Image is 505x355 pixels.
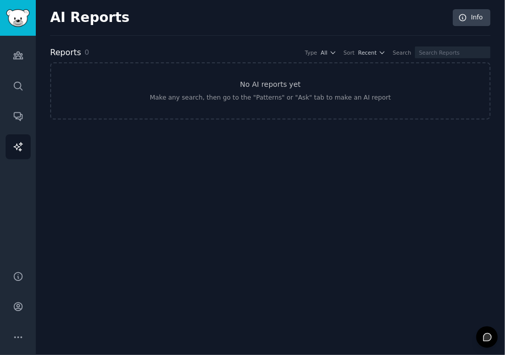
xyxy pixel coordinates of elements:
button: Recent [358,49,386,56]
h2: AI Reports [50,10,129,26]
button: All [321,49,337,56]
a: No AI reports yetMake any search, then go to the "Patterns" or "Ask" tab to make an AI report [50,62,491,120]
div: Sort [344,49,355,56]
div: Type [305,49,317,56]
span: All [321,49,327,56]
div: Make any search, then go to the "Patterns" or "Ask" tab to make an AI report [150,93,391,103]
h3: No AI reports yet [240,79,301,90]
input: Search Reports [415,46,491,58]
div: Search [393,49,411,56]
span: 0 [84,48,89,56]
span: Recent [358,49,377,56]
a: Info [453,9,491,27]
h2: Reports [50,46,81,59]
img: GummySearch logo [6,9,30,27]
